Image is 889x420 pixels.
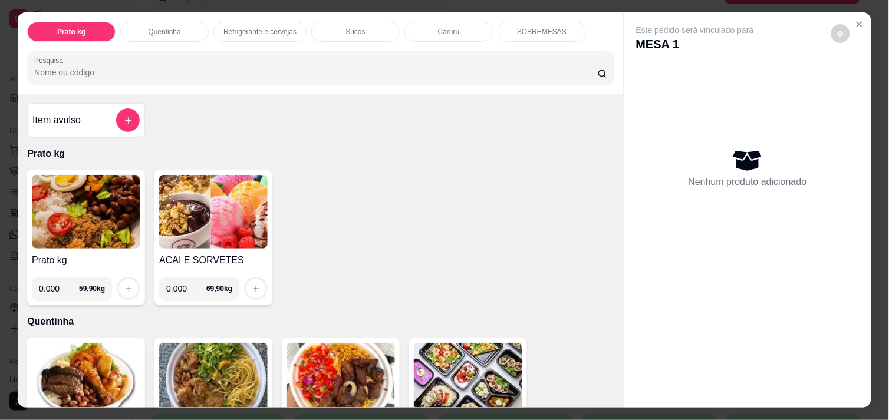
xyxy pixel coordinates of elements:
[34,55,67,65] label: Pesquisa
[32,175,140,249] img: product-image
[32,343,140,416] img: product-image
[414,343,522,416] img: product-image
[159,343,268,416] img: product-image
[39,277,79,300] input: 0.00
[27,315,614,329] p: Quentinha
[246,279,265,298] button: increase-product-quantity
[636,36,754,52] p: MESA 1
[689,175,807,189] p: Nenhum produto adicionado
[34,67,598,78] input: Pesquisa
[32,253,140,267] h4: Prato kg
[287,343,395,416] img: product-image
[32,113,81,127] h4: Item avulso
[116,108,140,132] button: add-separate-item
[831,24,850,43] button: decrease-product-quantity
[166,277,206,300] input: 0.00
[517,27,567,37] p: SOBREMESAS
[223,27,297,37] p: Refrigerante e cervejas
[159,175,268,249] img: product-image
[850,15,869,34] button: Close
[119,279,138,298] button: increase-product-quantity
[636,24,754,36] p: Este pedido será vinculado para
[27,147,614,161] p: Prato kg
[148,27,180,37] p: Quentinha
[57,27,85,37] p: Prato kg
[438,27,460,37] p: Caruru
[346,27,366,37] p: Sucos
[159,253,268,267] h4: ACAI E SORVETES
